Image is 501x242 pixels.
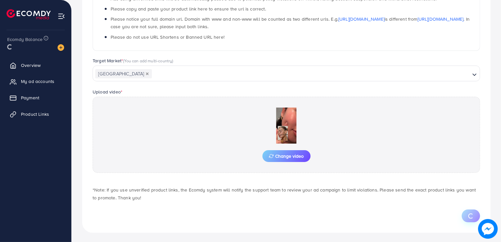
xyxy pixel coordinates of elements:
span: Overview [21,62,41,69]
span: Please copy and paste your product link here to ensure the url is correct. [111,6,266,12]
label: Upload video [93,89,122,95]
a: My ad accounts [5,75,66,88]
img: menu [58,12,65,20]
a: [URL][DOMAIN_NAME] [418,16,464,22]
button: Change video [262,150,311,162]
span: [GEOGRAPHIC_DATA] [95,69,152,78]
a: Overview [5,59,66,72]
a: [URL][DOMAIN_NAME] [338,16,385,22]
img: image [58,44,64,51]
span: Product Links [21,111,49,117]
div: Search for option [93,66,480,81]
img: logo [7,9,51,19]
a: Product Links [5,108,66,121]
span: Please notice your full domain url. Domain with www and non-www will be counted as two different ... [111,16,470,30]
span: Change video [269,154,304,158]
a: Payment [5,91,66,104]
span: Ecomdy Balance [7,36,43,43]
span: Please do not use URL Shortens or Banned URL here! [111,34,224,40]
span: Payment [21,94,39,101]
button: Deselect Pakistan [146,72,149,75]
input: Search for option [152,69,470,79]
span: My ad accounts [21,78,54,85]
p: *Note: If you use unverified product links, the Ecomdy system will notify the support team to rev... [93,186,480,202]
span: (You can add multi-country) [123,58,173,64]
img: image [478,219,498,239]
label: Target Market [93,57,173,64]
img: Preview Image [254,108,319,144]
